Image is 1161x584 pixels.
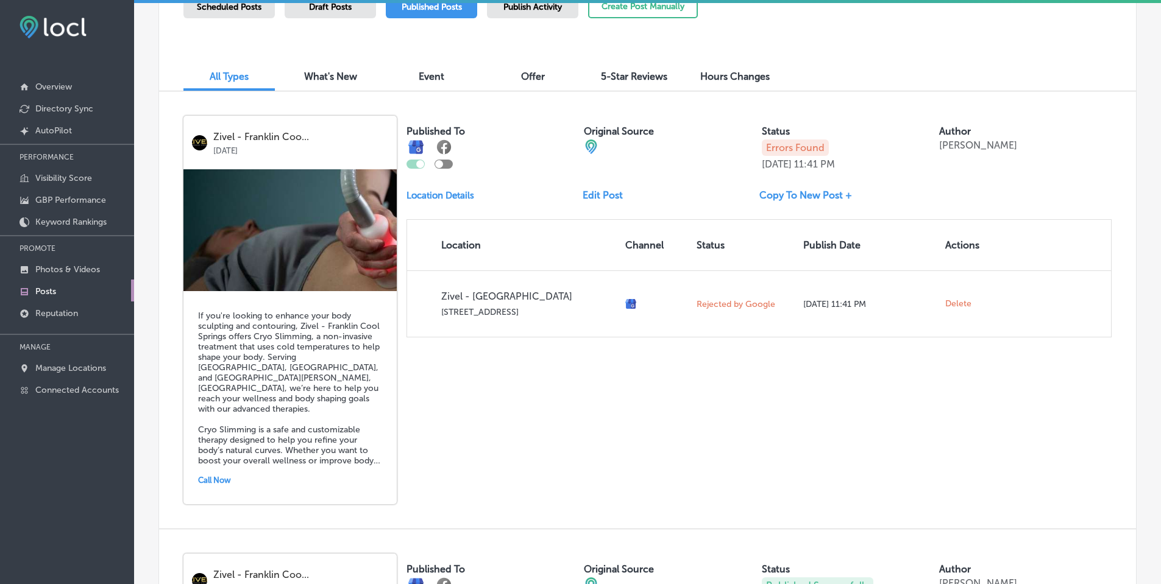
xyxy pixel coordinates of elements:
[213,142,388,155] p: [DATE]
[35,363,106,373] p: Manage Locations
[794,158,835,170] p: 11:41 PM
[441,307,616,317] p: [STREET_ADDRESS]
[35,195,106,205] p: GBP Performance
[939,125,971,137] label: Author
[692,220,798,270] th: Status
[940,220,997,270] th: Actions
[407,125,465,137] label: Published To
[304,71,357,82] span: What's New
[35,125,72,136] p: AutoPilot
[798,220,940,270] th: Publish Date
[584,139,598,154] img: cba84b02adce74ede1fb4a8549a95eca.png
[503,2,562,12] span: Publish Activity
[35,173,92,183] p: Visibility Score
[697,299,775,309] a: Rejected by Google
[583,189,633,201] a: Edit Post
[407,563,465,575] label: Published To
[35,82,72,92] p: Overview
[213,569,388,580] p: Zivel - Franklin Coo...
[700,71,770,82] span: Hours Changes
[402,2,462,12] span: Published Posts
[213,132,388,142] p: Zivel - Franklin Coo...
[35,308,78,318] p: Reputation
[192,135,207,150] img: logo
[601,71,667,82] span: 5-Star Reviews
[521,71,545,82] span: Offer
[35,264,100,275] p: Photos & Videos
[198,311,382,466] h5: If you're looking to enhance your body sculpting and contouring, Zivel - Franklin Cool Springs of...
[762,125,790,137] label: Status
[762,563,790,575] label: Status
[35,286,56,297] p: Posts
[407,220,620,270] th: Location
[407,190,474,201] p: Location Details
[441,290,616,302] p: Zivel - [GEOGRAPHIC_DATA]
[35,104,93,114] p: Directory Sync
[945,298,971,309] span: Delete
[35,217,107,227] p: Keyword Rankings
[803,299,936,309] p: [DATE] 11:41 PM
[939,563,971,575] label: Author
[419,71,444,82] span: Event
[620,220,692,270] th: Channel
[183,169,397,291] img: 345a6680-e666-4e83-93b9-a31950608bd2Zivel-Franklin-Cool-Springs.jpg
[939,139,1017,151] p: [PERSON_NAME]
[762,139,829,156] p: Errors Found
[762,158,792,170] p: [DATE]
[584,125,654,137] label: Original Source
[210,71,249,82] span: All Types
[759,189,862,201] a: Copy To New Post +
[584,563,654,575] label: Original Source
[197,2,261,12] span: Scheduled Posts
[35,385,119,395] p: Connected Accounts
[20,16,87,38] img: fda3e92497d09a02dc62c9cd864e3231.png
[309,2,352,12] span: Draft Posts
